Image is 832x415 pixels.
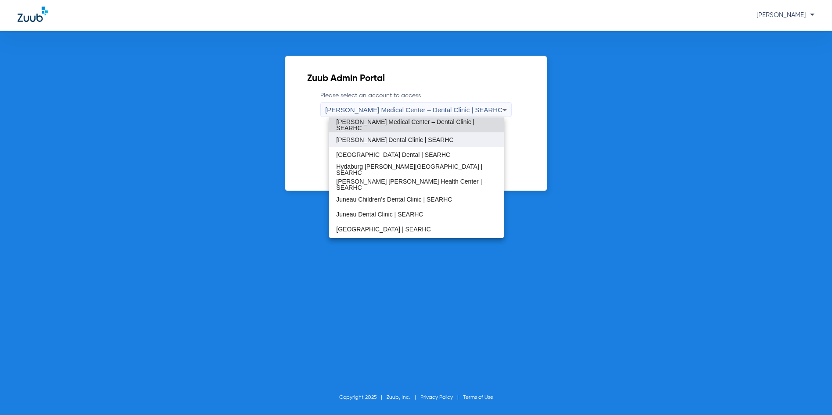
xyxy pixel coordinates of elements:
[336,196,452,202] span: Juneau Children’s Dental Clinic | SEARHC
[336,119,496,131] span: [PERSON_NAME] Medical Center – Dental Clinic | SEARHC
[336,137,453,143] span: [PERSON_NAME] Dental Clinic | SEARHC
[336,163,496,176] span: Hydaburg [PERSON_NAME][GEOGRAPHIC_DATA] | SEARHC
[336,152,450,158] span: [GEOGRAPHIC_DATA] Dental | SEARHC
[336,178,496,191] span: [PERSON_NAME] [PERSON_NAME] Health Center | SEARHC
[336,211,423,217] span: Juneau Dental Clinic | SEARHC
[336,226,431,232] span: [GEOGRAPHIC_DATA] | SEARHC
